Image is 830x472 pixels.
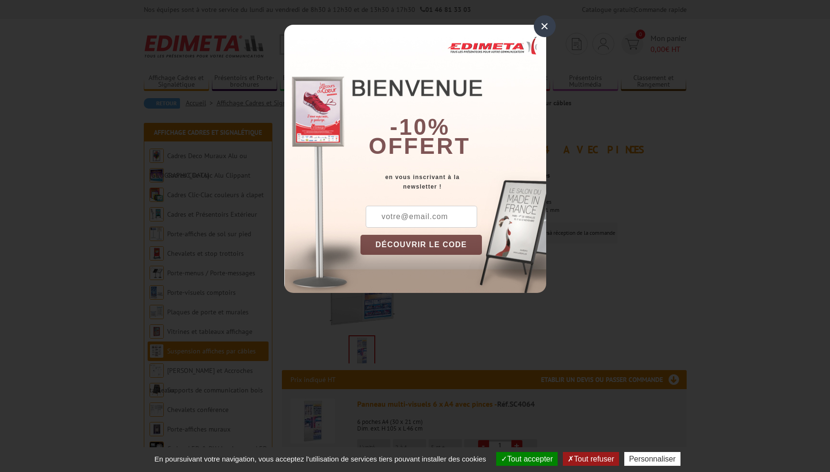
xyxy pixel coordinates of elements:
button: Personnaliser (fenêtre modale) [624,452,680,466]
span: En poursuivant votre navigation, vous acceptez l'utilisation de services tiers pouvant installer ... [150,455,491,463]
button: DÉCOUVRIR LE CODE [360,235,482,255]
input: votre@email.com [366,206,477,228]
button: Tout accepter [496,452,558,466]
div: × [534,15,556,37]
font: offert [369,133,470,159]
div: en vous inscrivant à la newsletter ! [360,172,546,191]
b: -10% [390,114,450,140]
button: Tout refuser [563,452,619,466]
